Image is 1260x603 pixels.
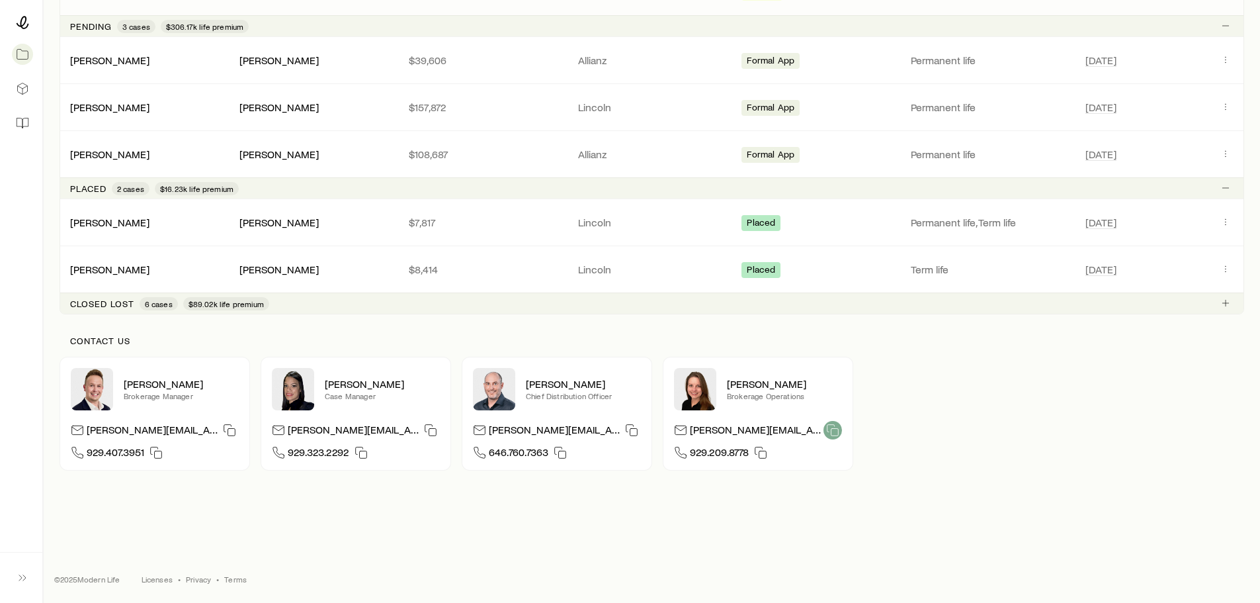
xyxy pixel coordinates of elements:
[747,264,775,278] span: Placed
[288,423,419,441] p: [PERSON_NAME][EMAIL_ADDRESS][DOMAIN_NAME]
[747,149,794,163] span: Formal App
[70,216,149,228] a: [PERSON_NAME]
[239,263,319,277] div: [PERSON_NAME]
[1085,54,1116,67] span: [DATE]
[578,54,726,67] p: Allianz
[239,54,319,68] div: [PERSON_NAME]
[409,101,557,114] p: $157,872
[674,368,716,410] img: Ellen Wall
[122,21,150,32] span: 3 cases
[70,263,149,277] div: [PERSON_NAME]
[239,101,319,115] div: [PERSON_NAME]
[747,55,794,69] span: Formal App
[578,101,726,114] p: Lincoln
[216,574,219,584] span: •
[87,445,144,463] span: 929.407.3951
[1085,101,1116,114] span: [DATE]
[747,102,794,116] span: Formal App
[578,216,726,229] p: Lincoln
[911,101,1070,114] p: Permanent life
[727,391,842,401] p: Brokerage Operations
[409,148,557,161] p: $108,687
[145,299,173,309] span: 6 cases
[70,336,1234,346] p: Contact us
[1085,263,1116,276] span: [DATE]
[526,377,641,391] p: [PERSON_NAME]
[178,574,181,584] span: •
[70,54,149,68] div: [PERSON_NAME]
[70,183,106,194] p: Placed
[71,368,113,410] img: Derek Wakefield
[690,445,749,463] span: 929.209.8778
[578,263,726,276] p: Lincoln
[70,263,149,275] a: [PERSON_NAME]
[124,377,239,391] p: [PERSON_NAME]
[160,183,233,194] span: $16.23k life premium
[325,377,440,391] p: [PERSON_NAME]
[288,445,349,463] span: 929.323.2292
[409,54,557,67] p: $39,606
[489,423,620,441] p: [PERSON_NAME][EMAIL_ADDRESS][DOMAIN_NAME]
[166,21,243,32] span: $306.17k life premium
[189,299,264,309] span: $89.02k life premium
[87,423,218,441] p: [PERSON_NAME][EMAIL_ADDRESS][DOMAIN_NAME]
[911,148,1070,161] p: Permanent life
[70,299,134,309] p: Closed lost
[911,263,1070,276] p: Term life
[272,368,314,410] img: Elana Hasten
[70,148,149,162] div: [PERSON_NAME]
[1085,148,1116,161] span: [DATE]
[70,101,149,113] a: [PERSON_NAME]
[70,101,149,115] div: [PERSON_NAME]
[239,216,319,230] div: [PERSON_NAME]
[911,216,1070,229] p: Permanent life, Term life
[325,391,440,401] p: Case Manager
[409,216,557,229] p: $7,817
[727,377,842,391] p: [PERSON_NAME]
[1085,216,1116,229] span: [DATE]
[186,574,211,584] a: Privacy
[526,391,641,401] p: Chief Distribution Officer
[70,54,149,66] a: [PERSON_NAME]
[473,368,515,410] img: Dan Pierson
[239,148,319,162] div: [PERSON_NAME]
[690,423,821,441] p: [PERSON_NAME][EMAIL_ADDRESS][DOMAIN_NAME]
[489,445,548,463] span: 646.760.7363
[124,391,239,401] p: Brokerage Manager
[142,574,173,584] a: Licenses
[224,574,247,584] a: Terms
[70,216,149,230] div: [PERSON_NAME]
[911,54,1070,67] p: Permanent life
[117,183,144,194] span: 2 cases
[578,148,726,161] p: Allianz
[409,263,557,276] p: $8,414
[70,21,112,32] p: Pending
[54,574,120,584] p: © 2025 Modern Life
[747,217,775,231] span: Placed
[70,148,149,160] a: [PERSON_NAME]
